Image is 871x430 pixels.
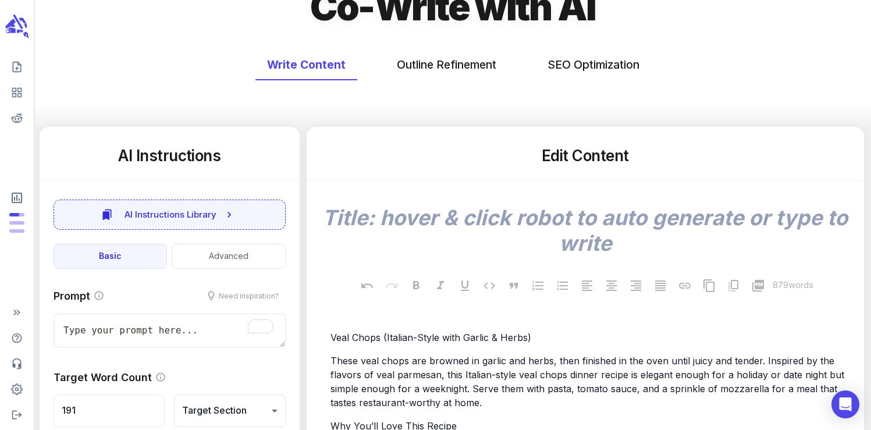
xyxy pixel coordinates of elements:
textarea: To enrich screen reader interactions, please activate Accessibility in Grammarly extension settings [54,314,286,347]
span: Help Center [5,328,29,349]
svg: Provide instructions to the AI on how to write the target section. The more specific the prompt, ... [94,290,104,301]
input: Type # of words [54,395,165,427]
button: Basic [54,244,167,269]
span: Adjust your account settings [5,379,29,400]
span: AI Instructions Library [125,207,216,222]
span: Contact Support [5,353,29,374]
h5: Edit Content [321,145,850,166]
button: SEO Optimization [536,49,651,80]
button: Advanced [172,244,285,269]
p: Prompt [54,288,90,304]
button: Write Content [255,49,357,80]
span: View your Reddit Intelligence add-on dashboard [5,108,29,129]
span: Posts: 16 of 25 monthly posts used [9,213,24,216]
div: Open Intercom Messenger [831,390,859,418]
span: Output Tokens: 0 of 400,000 monthly tokens used. These limits are based on the last model you use... [9,221,24,225]
h5: AI Instructions [54,145,286,166]
span: View your content dashboard [5,82,29,103]
button: AI Instructions Library [54,200,286,230]
button: Need inspiration? [200,287,286,304]
button: Outline Refinement [385,49,508,80]
p: 879 words [773,279,813,292]
span: These veal chops are browned in garlic and herbs, then finished in the oven until juicy and tende... [330,355,847,408]
span: Input Tokens: 0 of 2,000,000 monthly tokens used. These limits are based on the last model you us... [9,229,24,233]
p: Target Word Count [54,369,152,385]
span: Logout [5,404,29,425]
span: Create new content [5,56,29,77]
div: Target Section [174,395,285,427]
span: Expand Sidebar [5,302,29,323]
span: View Subscription & Usage [5,186,29,209]
span: Veal Chops (Italian-Style with Garlic & Herbs) [330,332,531,343]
